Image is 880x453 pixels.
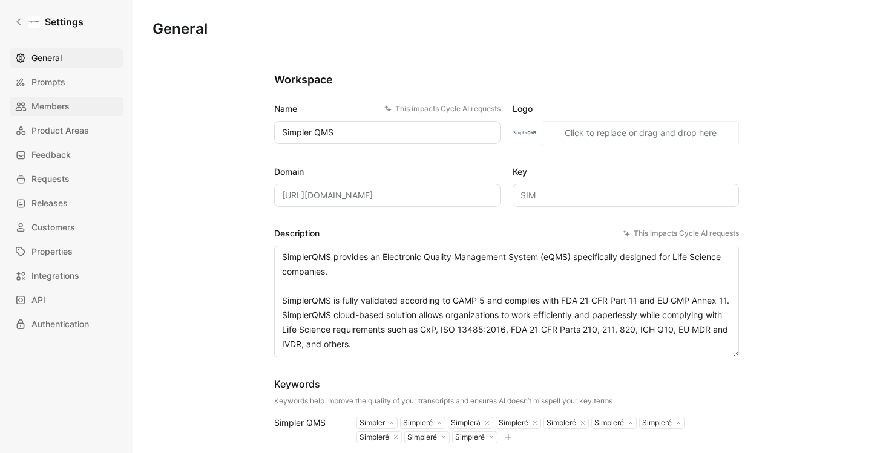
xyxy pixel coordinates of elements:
[10,169,123,189] a: Requests
[513,102,739,116] label: Logo
[31,196,68,210] span: Releases
[274,184,501,207] input: Some placeholder
[274,396,612,406] div: Keywords help improve the quality of your transcripts and ensures AI doesn’t misspell your key terms
[448,418,481,428] div: Simplerà
[31,317,89,331] span: Authentication
[45,15,84,29] h1: Settings
[274,226,739,241] label: Description
[544,418,576,428] div: Simpleré
[384,103,501,115] div: This impacts Cycle AI requests
[357,418,385,428] div: Simpler
[592,418,624,428] div: Simpleré
[31,172,70,186] span: Requests
[31,269,79,283] span: Integrations
[10,314,123,334] a: Authentication
[542,121,739,145] button: Click to replace or drag and drop here
[31,244,73,259] span: Properties
[357,432,389,442] div: Simpleré
[153,19,208,39] h1: General
[10,97,123,116] a: Members
[10,266,123,285] a: Integrations
[640,418,672,428] div: Simpleré
[453,432,485,442] div: Simpleré
[31,51,62,65] span: General
[274,377,612,391] div: Keywords
[513,165,739,179] label: Key
[496,418,528,428] div: Simpleré
[31,148,71,162] span: Feedback
[274,102,501,116] label: Name
[401,418,433,428] div: Simpleré
[31,220,75,235] span: Customers
[10,194,123,213] a: Releases
[31,293,45,307] span: API
[623,227,739,240] div: This impacts Cycle AI requests
[405,432,437,442] div: Simpleré
[10,73,123,92] a: Prompts
[31,75,65,90] span: Prompts
[274,246,739,357] textarea: SimplerQMS provides an Electronic Quality Management System (eQMS) specifically designed for Life...
[10,10,88,34] a: Settings
[274,73,739,87] h2: Workspace
[274,165,501,179] label: Domain
[10,242,123,261] a: Properties
[10,145,123,165] a: Feedback
[10,218,123,237] a: Customers
[31,99,70,114] span: Members
[513,121,537,145] img: logo
[10,290,123,310] a: API
[274,416,342,430] div: Simpler QMS
[31,123,89,138] span: Product Areas
[10,48,123,68] a: General
[10,121,123,140] a: Product Areas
